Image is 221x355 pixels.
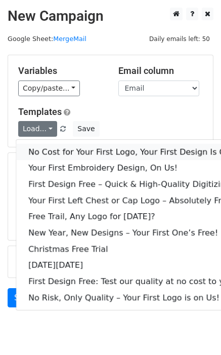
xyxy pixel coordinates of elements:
[18,106,62,117] a: Templates
[8,35,86,43] small: Google Sheet:
[18,81,80,96] a: Copy/paste...
[118,65,203,76] h5: Email column
[73,121,99,137] button: Save
[8,288,41,307] a: Send
[146,33,213,45] span: Daily emails left: 50
[146,35,213,43] a: Daily emails left: 50
[53,35,86,43] a: MergeMail
[18,121,57,137] a: Load...
[18,65,103,76] h5: Variables
[8,8,213,25] h2: New Campaign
